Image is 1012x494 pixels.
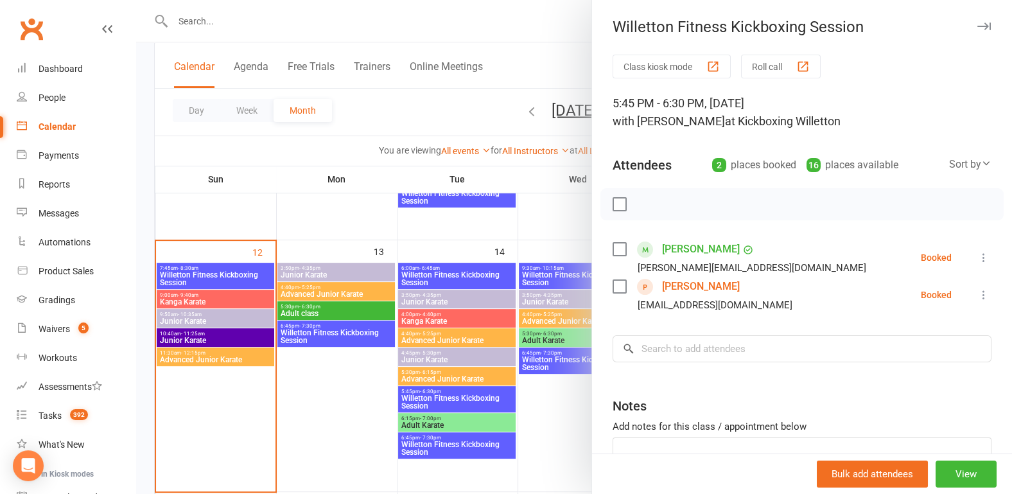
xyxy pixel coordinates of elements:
[921,253,952,262] div: Booked
[936,461,997,488] button: View
[39,237,91,247] div: Automations
[613,156,672,174] div: Attendees
[17,401,135,430] a: Tasks 392
[39,150,79,161] div: Payments
[741,55,821,78] button: Roll call
[39,353,77,363] div: Workouts
[17,286,135,315] a: Gradings
[17,199,135,228] a: Messages
[39,324,70,334] div: Waivers
[39,382,102,392] div: Assessments
[17,228,135,257] a: Automations
[39,295,75,305] div: Gradings
[17,84,135,112] a: People
[613,419,991,434] div: Add notes for this class / appointment below
[39,93,65,103] div: People
[613,55,731,78] button: Class kiosk mode
[39,266,94,276] div: Product Sales
[949,156,991,173] div: Sort by
[39,121,76,132] div: Calendar
[807,158,821,172] div: 16
[807,156,898,174] div: places available
[39,64,83,74] div: Dashboard
[662,276,740,297] a: [PERSON_NAME]
[662,239,740,260] a: [PERSON_NAME]
[613,335,991,362] input: Search to add attendees
[17,373,135,401] a: Assessments
[78,322,89,333] span: 5
[15,13,48,45] a: Clubworx
[638,260,866,276] div: [PERSON_NAME][EMAIL_ADDRESS][DOMAIN_NAME]
[17,315,135,344] a: Waivers 5
[613,94,991,130] div: 5:45 PM - 6:30 PM, [DATE]
[39,208,79,218] div: Messages
[592,18,1012,36] div: Willetton Fitness Kickboxing Session
[613,114,725,128] span: with [PERSON_NAME]
[638,297,792,313] div: [EMAIL_ADDRESS][DOMAIN_NAME]
[921,290,952,299] div: Booked
[17,55,135,84] a: Dashboard
[17,344,135,373] a: Workouts
[17,112,135,141] a: Calendar
[70,409,88,420] span: 392
[725,114,841,128] span: at Kickboxing Willetton
[613,397,647,415] div: Notes
[13,450,44,481] div: Open Intercom Messenger
[712,158,726,172] div: 2
[17,257,135,286] a: Product Sales
[39,410,62,421] div: Tasks
[39,179,70,190] div: Reports
[712,156,796,174] div: places booked
[17,170,135,199] a: Reports
[17,141,135,170] a: Payments
[817,461,928,488] button: Bulk add attendees
[39,439,85,450] div: What's New
[17,430,135,459] a: What's New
